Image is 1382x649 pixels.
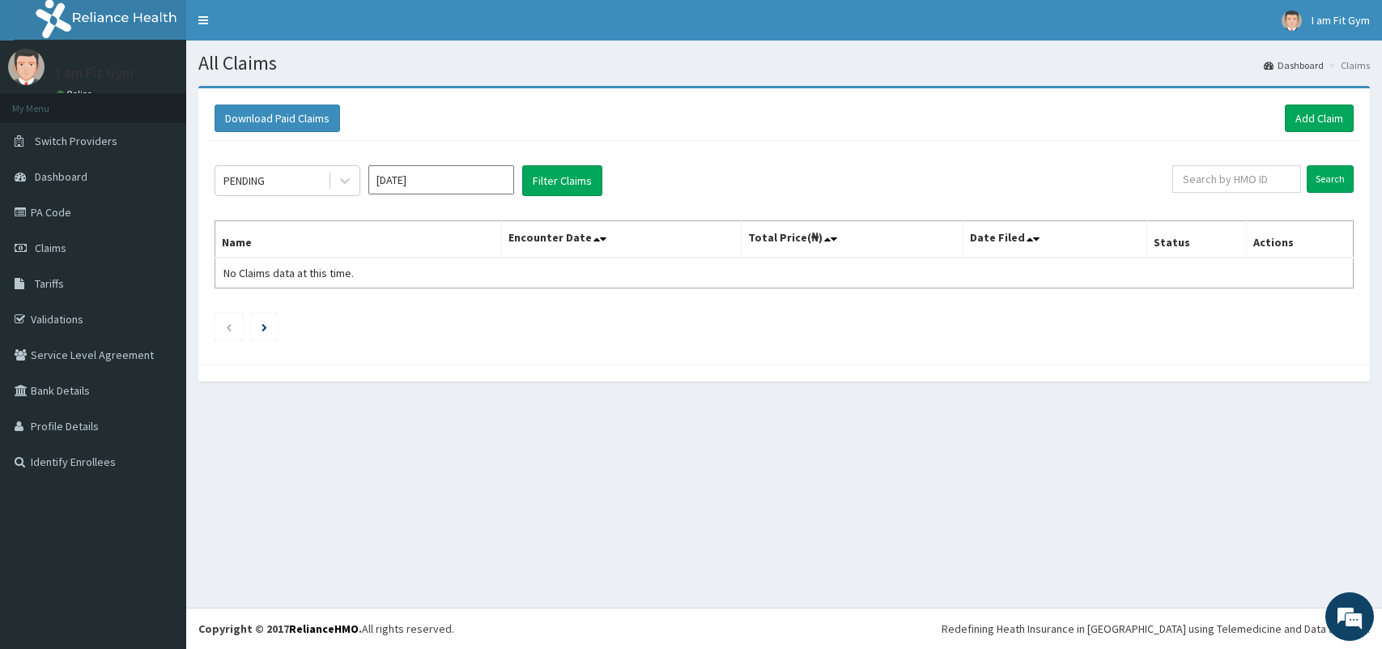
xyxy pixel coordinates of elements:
input: Select Month and Year [368,165,514,194]
img: User Image [1282,11,1302,31]
div: Redefining Heath Insurance in [GEOGRAPHIC_DATA] using Telemedicine and Data Science! [942,621,1370,637]
th: Name [215,221,502,258]
button: Download Paid Claims [215,105,340,132]
footer: All rights reserved. [186,608,1382,649]
span: Tariffs [35,276,64,291]
a: Next page [262,319,267,334]
a: Dashboard [1264,58,1324,72]
span: Dashboard [35,169,87,184]
strong: Copyright © 2017 . [198,621,362,636]
a: Add Claim [1285,105,1354,132]
li: Claims [1325,58,1370,72]
span: No Claims data at this time. [223,266,354,280]
th: Encounter Date [502,221,742,258]
a: Online [57,88,96,100]
th: Status [1147,221,1246,258]
span: Claims [35,241,66,255]
a: Previous page [225,319,232,334]
span: Switch Providers [35,134,117,148]
div: PENDING [223,173,265,189]
th: Actions [1246,221,1353,258]
span: I am Fit Gym [1312,13,1370,28]
p: I am Fit Gym [57,66,134,80]
th: Date Filed [963,221,1147,258]
input: Search by HMO ID [1172,165,1301,193]
a: RelianceHMO [289,621,359,636]
input: Search [1307,165,1354,193]
img: User Image [8,49,45,85]
h1: All Claims [198,53,1370,74]
th: Total Price(₦) [742,221,963,258]
button: Filter Claims [522,165,602,196]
